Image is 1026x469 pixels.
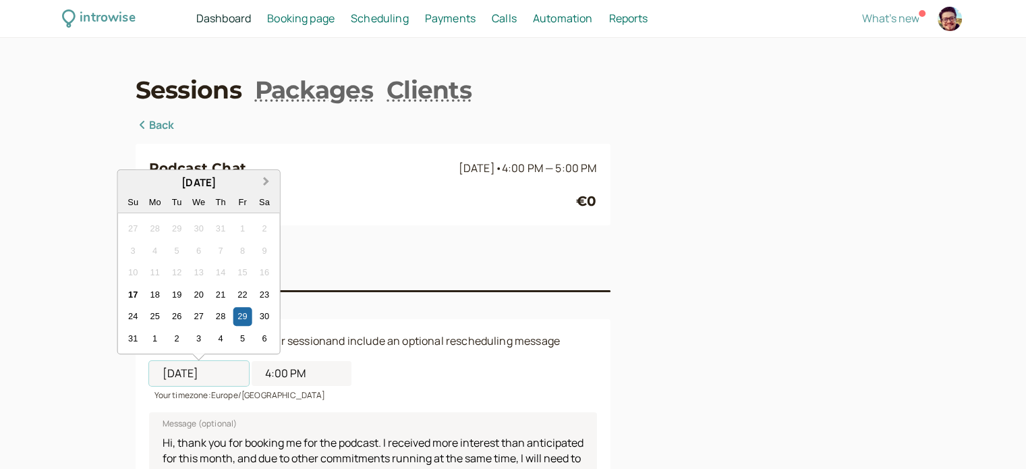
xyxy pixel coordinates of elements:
a: Calls [492,10,517,28]
div: Not available Saturday, August 2nd, 2025 [255,220,273,238]
div: Choose Monday, September 1st, 2025 [146,329,164,348]
div: Saturday [255,193,273,211]
div: Choose Friday, September 5th, 2025 [233,329,252,348]
span: 4:00 PM — 5:00 PM [502,161,597,175]
div: Month August, 2025 [122,218,275,350]
div: Not available Saturday, August 16th, 2025 [255,264,273,282]
div: Choose Saturday, August 30th, 2025 [255,308,273,326]
a: Reports [608,10,648,28]
a: Automation [533,10,593,28]
span: • [495,161,502,175]
button: Next Month [257,171,279,193]
div: Not available Tuesday, August 12th, 2025 [168,264,186,282]
div: Not available Tuesday, July 29th, 2025 [168,220,186,238]
span: Booking page [267,11,335,26]
a: Sessions [136,73,241,107]
div: Not available Tuesday, August 5th, 2025 [168,242,186,260]
a: Dashboard [196,10,251,28]
iframe: Chat Widget [959,404,1026,469]
div: Not available Thursday, August 14th, 2025 [212,264,230,282]
div: Choose Thursday, August 21st, 2025 [212,285,230,304]
div: Monday [146,193,164,211]
div: Not available Saturday, August 9th, 2025 [255,242,273,260]
div: Choose Thursday, August 28th, 2025 [212,308,230,326]
span: Payments [425,11,476,26]
div: [PERSON_NAME] Muigai [149,190,577,212]
div: Not available Wednesday, August 13th, 2025 [190,264,208,282]
div: Choose Wednesday, August 27th, 2025 [190,308,208,326]
input: 12:00 AM [252,361,351,386]
div: Not available Wednesday, July 30th, 2025 [190,220,208,238]
input: Start date [149,361,249,386]
a: Account [936,5,964,33]
div: Not available Monday, July 28th, 2025 [146,220,164,238]
a: Packages [255,73,373,107]
div: Choose Date [117,169,281,354]
div: Not available Friday, August 8th, 2025 [233,242,252,260]
p: Choose a new time for your session and include an optional rescheduling message [149,333,597,350]
div: Not available Monday, August 11th, 2025 [146,264,164,282]
a: Back [136,117,175,134]
a: Clients [387,73,472,107]
div: Not available Sunday, August 3rd, 2025 [124,242,142,260]
div: €0 [576,190,596,212]
div: Choose Friday, August 29th, 2025 [233,308,252,326]
a: Scheduling [351,10,409,28]
div: Not available Monday, August 4th, 2025 [146,242,164,260]
div: Choose Monday, August 25th, 2025 [146,308,164,326]
div: Choose Wednesday, August 20th, 2025 [190,285,208,304]
span: Calls [492,11,517,26]
div: Choose Saturday, August 23rd, 2025 [255,285,273,304]
span: Message (optional) [163,417,237,431]
a: Payments [425,10,476,28]
div: Choose Saturday, September 6th, 2025 [255,329,273,348]
div: Choose Tuesday, August 19th, 2025 [168,285,186,304]
div: Choose Wednesday, September 3rd, 2025 [190,329,208,348]
span: [DATE] [459,161,597,175]
div: Choose Tuesday, September 2nd, 2025 [168,329,186,348]
div: Not available Wednesday, August 6th, 2025 [190,242,208,260]
div: Choose Tuesday, August 26th, 2025 [168,308,186,326]
div: Not available Friday, August 15th, 2025 [233,264,252,282]
div: Tuesday [168,193,186,211]
h2: [DATE] [118,175,280,191]
span: Automation [533,11,593,26]
div: Not available Sunday, July 27th, 2025 [124,220,142,238]
div: Not available Thursday, July 31st, 2025 [212,220,230,238]
div: Friday [233,193,252,211]
div: Choose Friday, August 22nd, 2025 [233,285,252,304]
a: Booking page [267,10,335,28]
div: Not available Sunday, August 10th, 2025 [124,264,142,282]
div: Choose Monday, August 18th, 2025 [146,285,164,304]
div: Choose Sunday, August 17th, 2025 [124,285,142,304]
div: Thursday [212,193,230,211]
span: Dashboard [196,11,251,26]
span: Scheduling [351,11,409,26]
button: What's new [862,12,919,24]
h3: Podcast Chat [149,157,453,179]
div: Not available Friday, August 1st, 2025 [233,220,252,238]
div: Choose Sunday, August 24th, 2025 [124,308,142,326]
div: Choose Sunday, August 31st, 2025 [124,329,142,348]
div: Choose Thursday, September 4th, 2025 [212,329,230,348]
span: What's new [862,11,919,26]
div: Sunday [124,193,142,211]
div: Wednesday [190,193,208,211]
div: Not available Thursday, August 7th, 2025 [212,242,230,260]
div: introwise [80,8,135,29]
a: introwise [62,8,136,29]
div: Your timezone: Europe/[GEOGRAPHIC_DATA] [149,386,597,402]
span: Reports [608,11,648,26]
